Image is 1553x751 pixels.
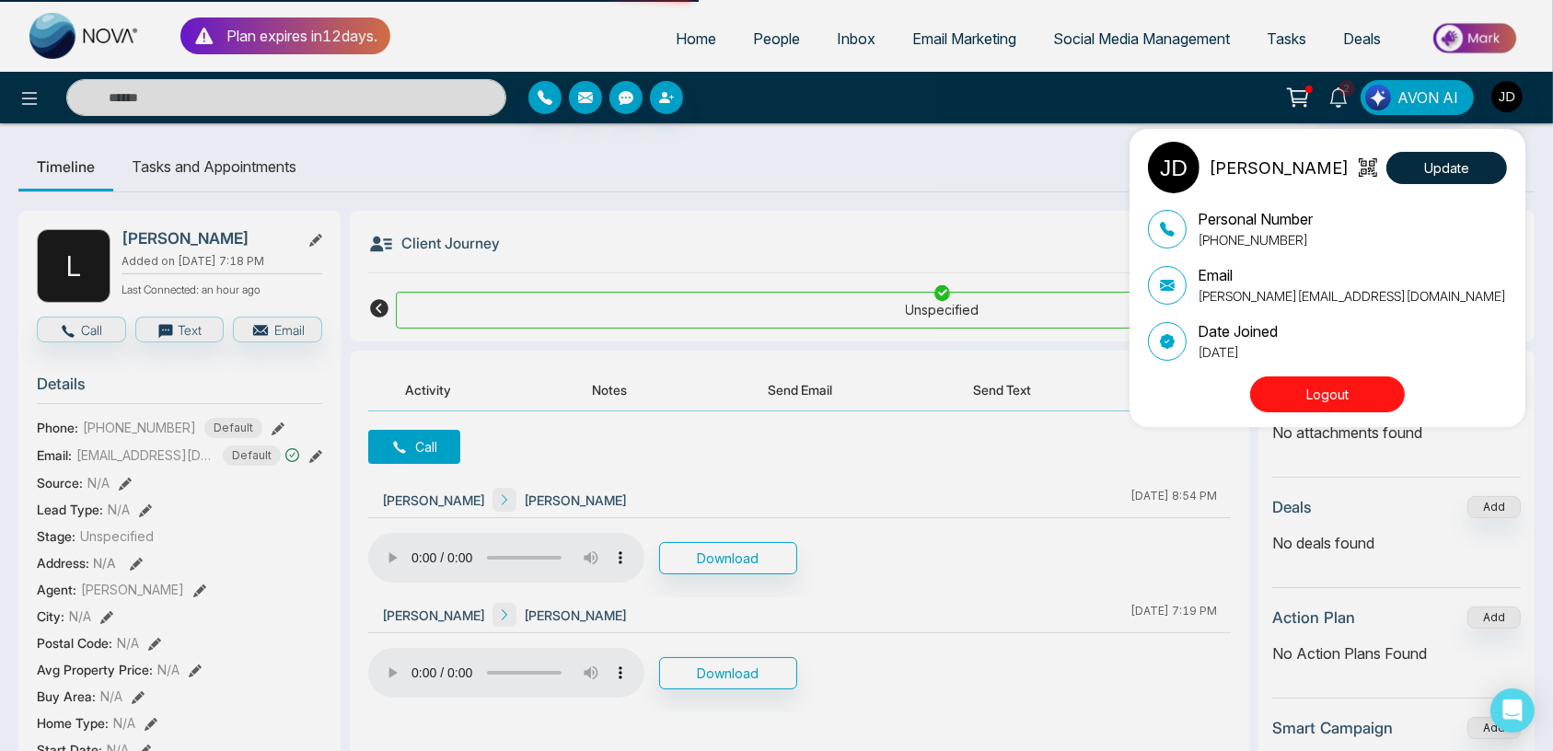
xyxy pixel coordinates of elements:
[1490,688,1535,733] div: Open Intercom Messenger
[1386,152,1507,184] button: Update
[1198,342,1278,362] p: [DATE]
[1250,376,1405,412] button: Logout
[1198,320,1278,342] p: Date Joined
[1198,208,1313,230] p: Personal Number
[1198,286,1506,306] p: [PERSON_NAME][EMAIL_ADDRESS][DOMAIN_NAME]
[1198,264,1506,286] p: Email
[1198,230,1313,249] p: [PHONE_NUMBER]
[1209,156,1349,180] p: [PERSON_NAME]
